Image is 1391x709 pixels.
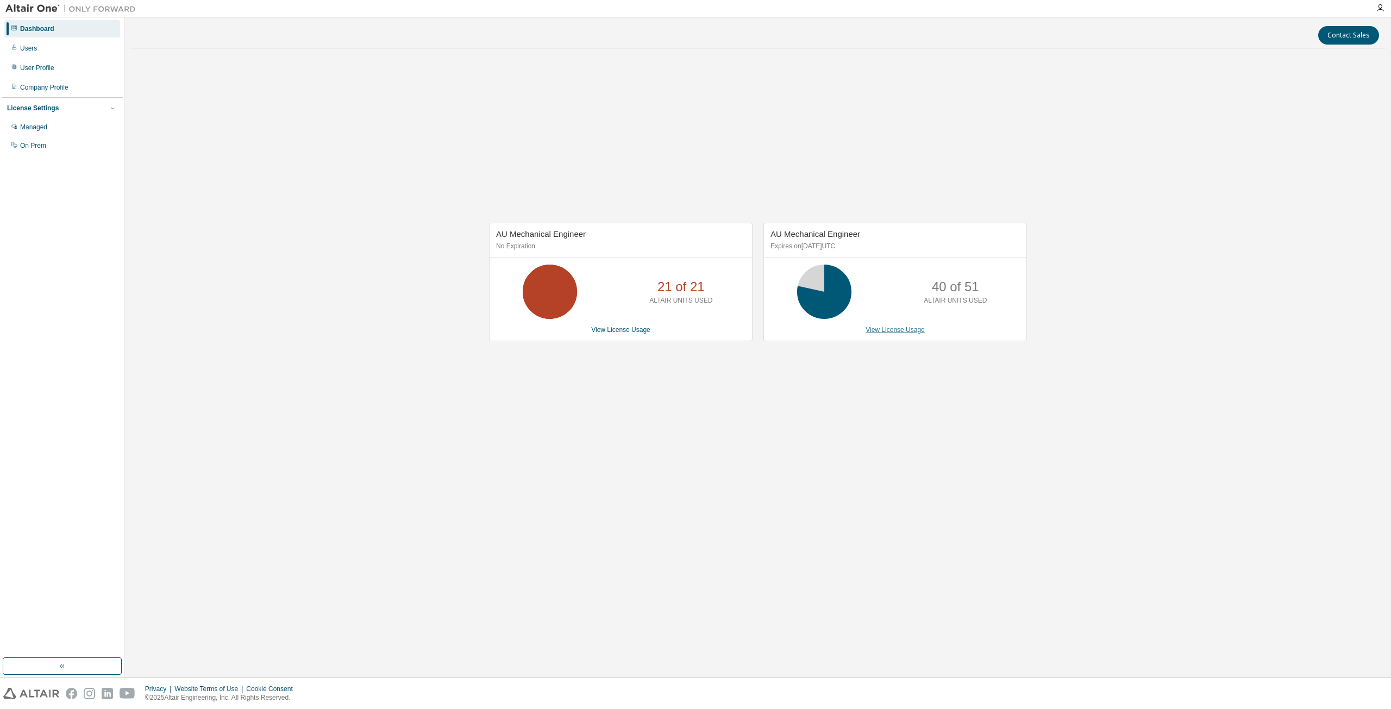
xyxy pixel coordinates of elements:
div: Users [20,44,37,53]
p: No Expiration [496,242,743,251]
a: View License Usage [591,326,650,334]
a: View License Usage [866,326,925,334]
div: User Profile [20,64,54,72]
img: altair_logo.svg [3,688,59,699]
div: License Settings [7,104,59,112]
p: 40 of 51 [932,278,979,296]
img: youtube.svg [120,688,135,699]
p: Expires on [DATE] UTC [770,242,1017,251]
div: Cookie Consent [246,685,299,693]
span: AU Mechanical Engineer [496,229,586,239]
p: ALTAIR UNITS USED [649,296,712,305]
button: Contact Sales [1318,26,1379,45]
div: Website Terms of Use [174,685,246,693]
div: On Prem [20,141,46,150]
img: facebook.svg [66,688,77,699]
img: instagram.svg [84,688,95,699]
img: linkedin.svg [102,688,113,699]
div: Privacy [145,685,174,693]
div: Managed [20,123,47,131]
div: Dashboard [20,24,54,33]
p: © 2025 Altair Engineering, Inc. All Rights Reserved. [145,693,299,702]
span: AU Mechanical Engineer [770,229,860,239]
div: Company Profile [20,83,68,92]
img: Altair One [5,3,141,14]
p: 21 of 21 [657,278,705,296]
p: ALTAIR UNITS USED [924,296,987,305]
